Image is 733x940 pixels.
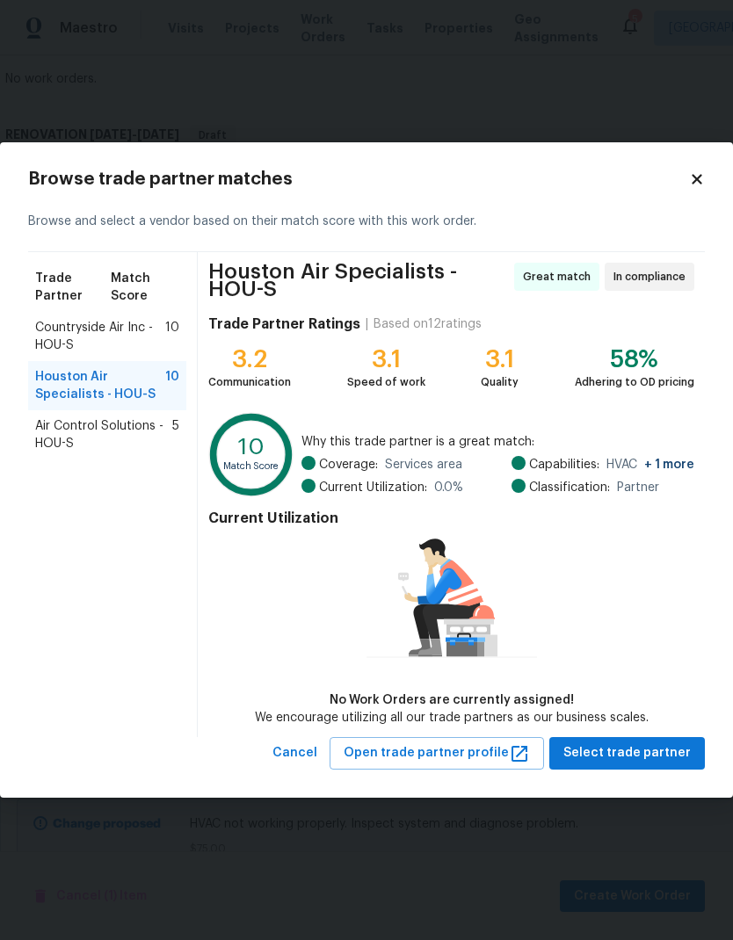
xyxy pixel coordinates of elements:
[208,351,291,368] div: 3.2
[347,351,425,368] div: 3.1
[172,417,179,452] span: 5
[35,270,111,305] span: Trade Partner
[481,351,519,368] div: 3.1
[238,436,265,459] text: 10
[208,373,291,391] div: Communication
[374,315,482,333] div: Based on 12 ratings
[28,192,705,252] div: Browse and select a vendor based on their match score with this work order.
[549,737,705,770] button: Select trade partner
[529,479,610,496] span: Classification:
[575,351,694,368] div: 58%
[481,373,519,391] div: Quality
[28,170,689,188] h2: Browse trade partner matches
[255,709,649,727] div: We encourage utilizing all our trade partners as our business scales.
[165,319,179,354] span: 10
[208,510,694,527] h4: Current Utilization
[265,737,324,770] button: Cancel
[575,373,694,391] div: Adhering to OD pricing
[385,456,462,474] span: Services area
[165,368,179,403] span: 10
[360,315,374,333] div: |
[208,263,509,298] span: Houston Air Specialists - HOU-S
[617,479,659,496] span: Partner
[613,268,693,286] span: In compliance
[301,433,694,451] span: Why this trade partner is a great match:
[35,319,165,354] span: Countryside Air Inc - HOU-S
[319,456,378,474] span: Coverage:
[319,479,427,496] span: Current Utilization:
[606,456,694,474] span: HVAC
[272,742,317,764] span: Cancel
[255,691,649,709] div: No Work Orders are currently assigned!
[223,461,279,471] text: Match Score
[35,368,165,403] span: Houston Air Specialists - HOU-S
[434,479,463,496] span: 0.0 %
[111,270,179,305] span: Match Score
[35,417,172,452] span: Air Control Solutions - HOU-S
[347,373,425,391] div: Speed of work
[644,459,694,471] span: + 1 more
[523,268,598,286] span: Great match
[330,737,544,770] button: Open trade partner profile
[563,742,691,764] span: Select trade partner
[344,742,530,764] span: Open trade partner profile
[529,456,599,474] span: Capabilities:
[208,315,360,333] h4: Trade Partner Ratings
